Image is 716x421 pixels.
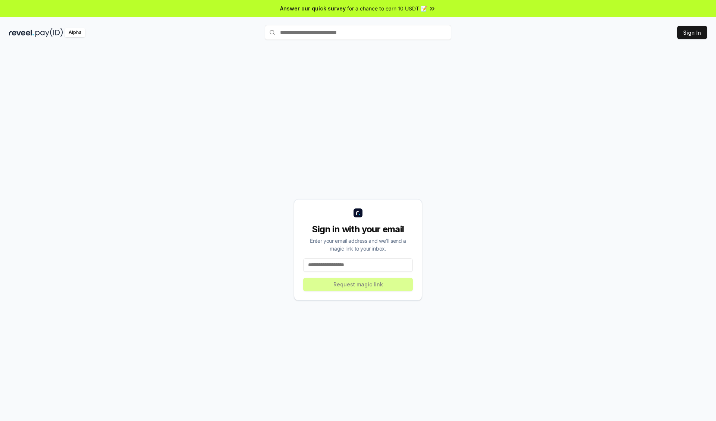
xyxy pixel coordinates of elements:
img: pay_id [35,28,63,37]
div: Enter your email address and we’ll send a magic link to your inbox. [303,237,413,252]
img: reveel_dark [9,28,34,37]
div: Sign in with your email [303,223,413,235]
span: Answer our quick survey [280,4,346,12]
div: Alpha [65,28,85,37]
img: logo_small [354,208,362,217]
span: for a chance to earn 10 USDT 📝 [347,4,427,12]
button: Sign In [677,26,707,39]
